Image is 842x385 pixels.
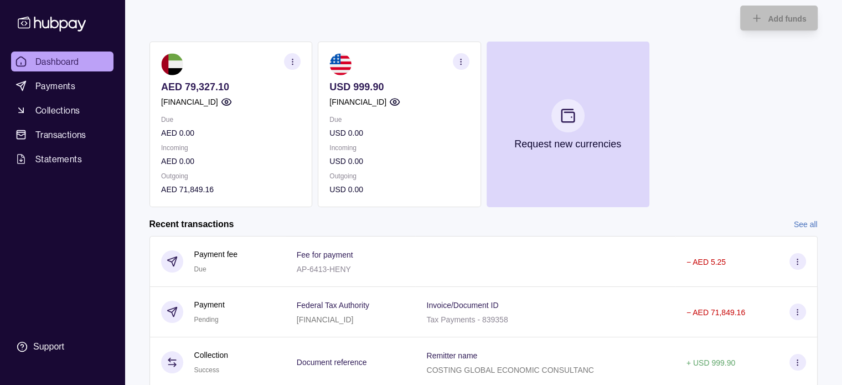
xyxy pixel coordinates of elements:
[794,218,818,230] a: See all
[426,351,477,360] p: Remitter name
[768,14,806,23] span: Add funds
[194,299,225,311] p: Payment
[426,366,593,374] p: COSTING GLOBAL ECONOMIC CONSULTANC
[329,183,469,196] p: USD 0.00
[329,142,469,154] p: Incoming
[426,315,508,324] p: Tax Payments - 839358
[11,125,113,145] a: Transactions
[514,138,621,150] p: Request new currencies
[161,155,301,167] p: AED 0.00
[329,53,352,75] img: us
[329,114,469,126] p: Due
[486,42,649,207] button: Request new currencies
[11,149,113,169] a: Statements
[297,315,354,324] p: [FINANCIAL_ID]
[329,127,469,139] p: USD 0.00
[35,79,75,93] span: Payments
[329,170,469,182] p: Outgoing
[686,308,745,317] p: − AED 71,849.16
[11,335,113,358] a: Support
[329,81,469,93] p: USD 999.90
[35,152,82,166] span: Statements
[161,96,218,108] p: [FINANCIAL_ID]
[161,183,301,196] p: AED 71,849.16
[35,55,79,68] span: Dashboard
[740,6,817,30] button: Add funds
[149,218,234,230] h2: Recent transactions
[194,349,228,361] p: Collection
[194,366,219,374] span: Success
[35,128,86,141] span: Transactions
[297,301,369,310] p: Federal Tax Authority
[161,170,301,182] p: Outgoing
[161,142,301,154] p: Incoming
[161,127,301,139] p: AED 0.00
[297,358,367,367] p: Document reference
[297,265,351,274] p: AP-6413-HENY
[194,248,238,260] p: Payment fee
[686,358,735,367] p: + USD 999.90
[161,53,183,75] img: ae
[161,81,301,93] p: AED 79,327.10
[11,52,113,71] a: Dashboard
[11,100,113,120] a: Collections
[194,265,206,273] span: Due
[297,250,353,259] p: Fee for payment
[194,316,219,324] span: Pending
[35,104,80,117] span: Collections
[686,258,726,266] p: − AED 5.25
[33,341,64,353] div: Support
[329,155,469,167] p: USD 0.00
[161,114,301,126] p: Due
[11,76,113,96] a: Payments
[329,96,386,108] p: [FINANCIAL_ID]
[426,301,498,310] p: Invoice/Document ID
